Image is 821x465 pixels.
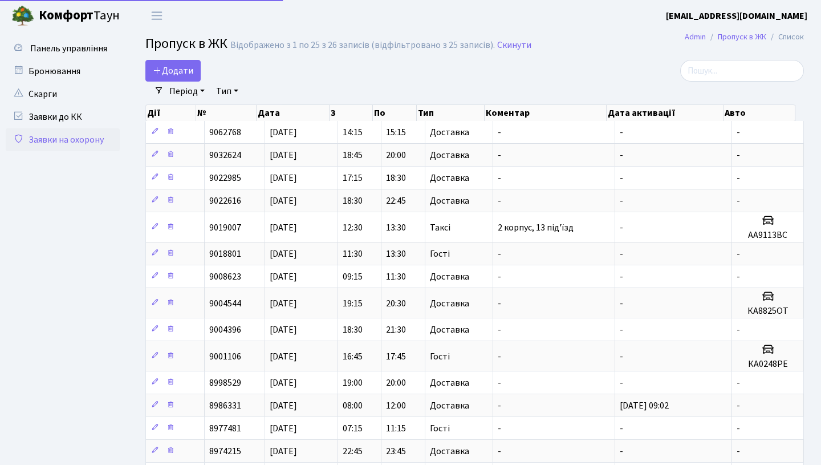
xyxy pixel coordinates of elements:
[430,249,450,258] span: Гості
[343,149,363,161] span: 18:45
[620,324,623,336] span: -
[209,221,241,234] span: 9019007
[165,82,209,101] a: Період
[212,82,243,101] a: Тип
[343,172,363,184] span: 17:15
[498,350,501,363] span: -
[430,272,469,281] span: Доставка
[737,195,740,207] span: -
[430,378,469,387] span: Доставка
[737,359,799,370] h5: КА0248РЕ
[270,297,297,310] span: [DATE]
[620,297,623,310] span: -
[620,445,623,458] span: -
[343,195,363,207] span: 18:30
[386,195,406,207] span: 22:45
[145,60,201,82] a: Додати
[620,221,623,234] span: -
[209,126,241,139] span: 9062768
[666,10,807,22] b: [EMAIL_ADDRESS][DOMAIN_NAME]
[620,149,623,161] span: -
[343,399,363,412] span: 08:00
[270,195,297,207] span: [DATE]
[386,221,406,234] span: 13:30
[498,399,501,412] span: -
[430,401,469,410] span: Доставка
[209,270,241,283] span: 9008623
[386,248,406,260] span: 13:30
[620,248,623,260] span: -
[209,324,241,336] span: 9004396
[386,422,406,435] span: 11:15
[6,60,120,83] a: Бронювання
[498,297,501,310] span: -
[30,42,107,55] span: Панель управління
[620,422,623,435] span: -
[498,149,501,161] span: -
[209,399,241,412] span: 8986331
[430,299,469,308] span: Доставка
[270,445,297,458] span: [DATE]
[209,149,241,161] span: 9032624
[209,195,241,207] span: 9022616
[498,221,574,234] span: 2 корпус, 13 під'їзд
[343,270,363,283] span: 09:15
[209,445,241,458] span: 8974215
[146,105,196,121] th: Дії
[386,126,406,139] span: 15:15
[430,128,469,137] span: Доставка
[737,248,740,260] span: -
[430,447,469,456] span: Доставка
[485,105,607,121] th: Коментар
[386,270,406,283] span: 11:30
[39,6,94,25] b: Комфорт
[668,25,821,49] nav: breadcrumb
[6,106,120,128] a: Заявки до КК
[498,195,501,207] span: -
[270,149,297,161] span: [DATE]
[6,128,120,151] a: Заявки на охорону
[209,422,241,435] span: 8977481
[343,221,363,234] span: 12:30
[230,40,495,51] div: Відображено з 1 по 25 з 26 записів (відфільтровано з 25 записів).
[270,422,297,435] span: [DATE]
[430,173,469,183] span: Доставка
[270,221,297,234] span: [DATE]
[386,350,406,363] span: 17:45
[498,248,501,260] span: -
[270,172,297,184] span: [DATE]
[6,37,120,60] a: Панель управління
[6,83,120,106] a: Скарги
[718,31,766,43] a: Пропуск в ЖК
[270,270,297,283] span: [DATE]
[209,377,241,389] span: 8998529
[343,324,363,336] span: 18:30
[343,445,363,458] span: 22:45
[620,377,623,389] span: -
[498,324,501,336] span: -
[209,248,241,260] span: 9018801
[737,324,740,336] span: -
[386,445,406,458] span: 23:45
[498,377,501,389] span: -
[498,172,501,184] span: -
[209,297,241,310] span: 9004544
[196,105,256,121] th: №
[737,126,740,139] span: -
[498,422,501,435] span: -
[620,195,623,207] span: -
[209,350,241,363] span: 9001106
[386,149,406,161] span: 20:00
[737,422,740,435] span: -
[620,172,623,184] span: -
[737,377,740,389] span: -
[143,6,171,25] button: Переключити навігацію
[737,399,740,412] span: -
[343,248,363,260] span: 11:30
[498,126,501,139] span: -
[737,270,740,283] span: -
[737,306,799,317] h5: КА8825ОТ
[620,126,623,139] span: -
[386,324,406,336] span: 21:30
[666,9,807,23] a: [EMAIL_ADDRESS][DOMAIN_NAME]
